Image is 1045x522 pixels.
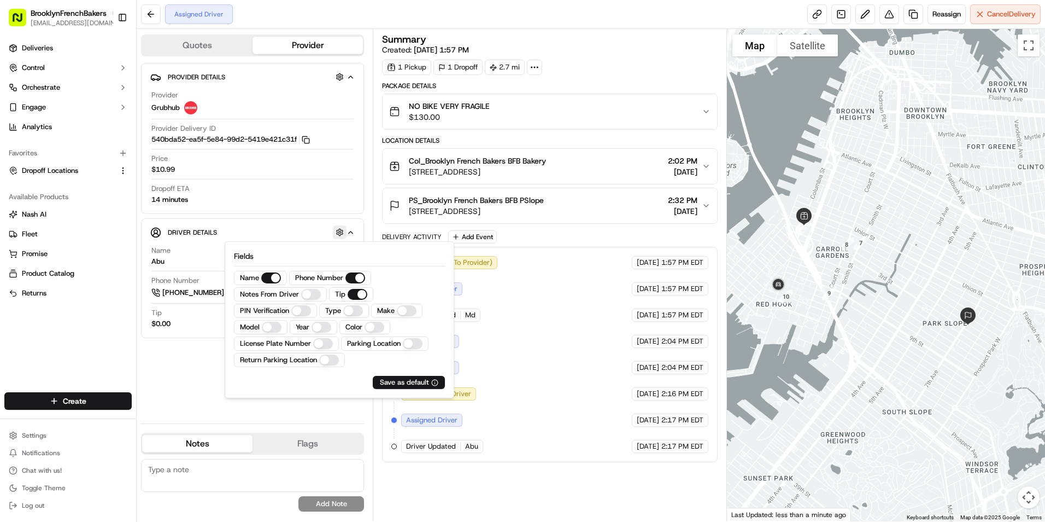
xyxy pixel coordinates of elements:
[88,240,180,260] a: 💻API Documentation
[4,225,132,243] button: Fleet
[4,144,132,162] div: Favorites
[970,4,1041,24] button: CancelDelivery
[835,233,858,256] div: 8
[4,39,132,57] a: Deliveries
[4,445,132,461] button: Notifications
[347,339,401,349] label: Parking Location
[661,363,703,373] span: 2:04 PM EDT
[661,258,703,268] span: 1:57 PM EDT
[11,189,28,206] img: Klarizel Pensader
[22,288,46,298] span: Returns
[382,136,718,145] div: Location Details
[382,44,469,55] span: Created:
[637,310,659,320] span: [DATE]
[383,94,717,129] button: NO BIKE VERY FRAGILE$130.00
[377,306,395,316] label: Make
[22,501,44,510] span: Log out
[661,415,703,425] span: 2:17 PM EDT
[4,480,132,496] button: Toggle Theme
[22,245,84,256] span: Knowledge Base
[4,245,132,263] button: Promise
[22,200,31,208] img: 1736555255976-a54dd68f-1ca7-489b-9aae-adbdc363a1c4
[49,115,150,124] div: We're available if you need us!
[150,223,355,241] button: Driver Details
[661,389,703,399] span: 2:16 PM EDT
[1018,34,1040,56] button: Toggle fullscreen view
[7,240,88,260] a: 📗Knowledge Base
[49,105,179,115] div: Start new chat
[383,149,717,184] button: Col_Brooklyn French Bakers BFB Bakery[STREET_ADDRESS]2:02 PM[DATE]
[109,271,132,280] span: Pylon
[97,170,119,178] span: [DATE]
[383,188,717,223] button: PS_Brooklyn French Bakers BFB PSlope[STREET_ADDRESS]2:32 PM[DATE]
[732,34,777,56] button: Show street map
[234,251,445,262] p: Fields
[406,442,456,451] span: Driver Updated
[637,337,659,346] span: [DATE]
[22,249,48,259] span: Promise
[730,507,766,521] img: Google
[150,68,355,86] button: Provider Details
[4,265,132,282] button: Product Catalog
[730,507,766,521] a: Open this area in Google Maps (opens a new window)
[818,282,841,305] div: 9
[22,63,45,73] span: Control
[168,73,225,82] span: Provider Details
[409,166,546,177] span: [STREET_ADDRESS]
[325,306,341,316] label: Type
[927,4,966,24] button: Reassign
[240,355,317,365] label: Return Parking Location
[9,249,127,259] a: Promise
[91,170,95,178] span: •
[637,258,659,268] span: [DATE]
[151,195,188,205] div: 14 minutes
[151,154,168,164] span: Price
[63,396,86,407] span: Create
[151,165,175,175] span: $10.99
[151,287,242,299] a: [PHONE_NUMBER]
[11,159,28,177] img: Nelly AZAMBRE
[4,498,132,513] button: Log out
[184,101,197,114] img: 5e692f75ce7d37001a5d71f1
[31,19,119,27] span: [EMAIL_ADDRESS][DOMAIN_NAME]
[9,229,127,239] a: Fleet
[28,71,197,82] input: Got a question? Start typing here...
[11,246,20,254] div: 📗
[31,8,107,19] span: BrooklynFrenchBakers
[77,271,132,280] a: Powered byPylon
[22,449,60,457] span: Notifications
[98,199,121,208] span: [DATE]
[34,170,89,178] span: [PERSON_NAME]
[637,389,659,399] span: [DATE]
[960,514,1020,520] span: Map data ©2025 Google
[661,284,703,294] span: 1:57 PM EDT
[409,195,544,206] span: PS_Brooklyn French Bakers BFB PSlope
[4,79,132,96] button: Orchestrate
[22,43,53,53] span: Deliveries
[637,284,659,294] span: [DATE]
[4,463,132,478] button: Chat with us!
[661,337,703,346] span: 2:04 PM EDT
[22,269,74,279] span: Product Catalog
[932,9,961,19] span: Reassign
[103,245,175,256] span: API Documentation
[4,188,132,206] div: Available Products
[151,257,165,266] div: Abu
[22,122,52,132] span: Analytics
[414,45,469,55] span: [DATE] 1:57 PM
[92,199,96,208] span: •
[4,285,132,302] button: Returns
[23,105,43,124] img: 1724597045416-56b7ee45-8013-43a0-a6f9-03cb97ddad50
[240,322,260,332] label: Model
[409,112,490,123] span: $130.00
[406,415,457,425] span: Assigned Driver
[485,60,525,75] div: 2.7 mi
[22,102,46,112] span: Engage
[9,166,114,176] a: Dropoff Locations
[4,59,132,77] button: Control
[637,415,659,425] span: [DATE]
[151,103,180,113] span: Grubhub
[4,118,132,136] a: Analytics
[11,142,73,151] div: Past conversations
[22,166,78,176] span: Dropoff Locations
